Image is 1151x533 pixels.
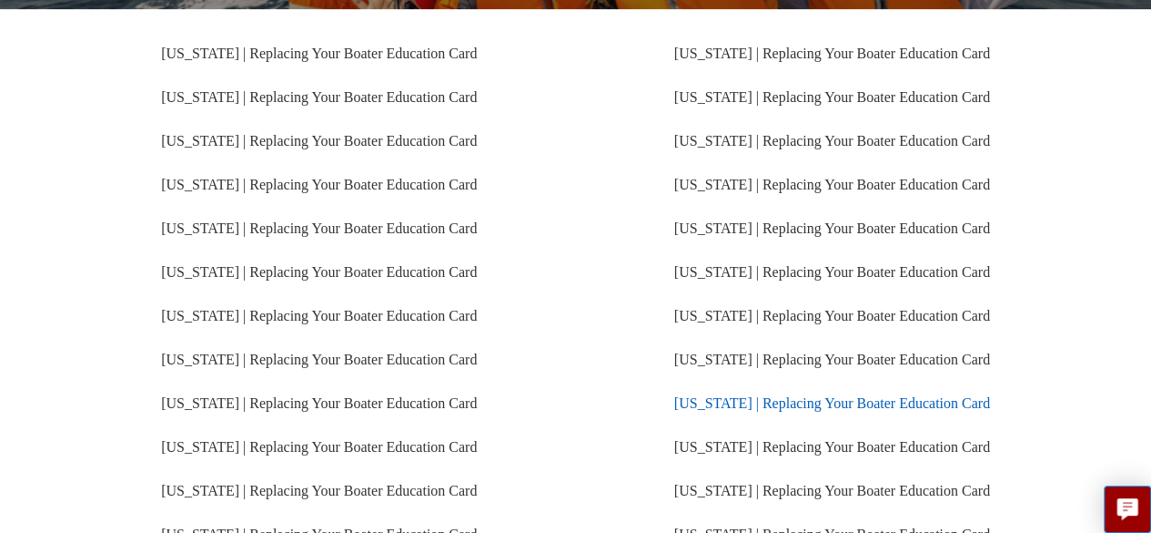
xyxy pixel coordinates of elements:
[674,308,990,323] a: [US_STATE] | Replacing Your Boater Education Card
[674,352,990,367] a: [US_STATE] | Replacing Your Boater Education Card
[161,308,477,323] a: [US_STATE] | Replacing Your Boater Education Card
[674,220,990,236] a: [US_STATE] | Replacing Your Boater Education Card
[674,133,990,149] a: [US_STATE] | Replacing Your Boater Education Card
[674,46,990,61] a: [US_STATE] | Replacing Your Boater Education Card
[161,352,477,367] a: [US_STATE] | Replacing Your Boater Education Card
[161,133,477,149] a: [US_STATE] | Replacing Your Boater Education Card
[161,220,477,236] a: [US_STATE] | Replacing Your Boater Education Card
[674,177,990,192] a: [US_STATE] | Replacing Your Boater Education Card
[161,264,477,280] a: [US_STATE] | Replacing Your Boater Education Card
[674,89,990,105] a: [US_STATE] | Replacing Your Boater Education Card
[161,395,477,411] a: [US_STATE] | Replacing Your Boater Education Card
[1104,486,1151,533] button: Live chat
[674,264,990,280] a: [US_STATE] | Replacing Your Boater Education Card
[674,439,990,455] a: [US_STATE] | Replacing Your Boater Education Card
[674,395,990,411] a: [US_STATE] | Replacing Your Boater Education Card
[161,483,477,498] a: [US_STATE] | Replacing Your Boater Education Card
[674,483,990,498] a: [US_STATE] | Replacing Your Boater Education Card
[161,439,477,455] a: [US_STATE] | Replacing Your Boater Education Card
[161,89,477,105] a: [US_STATE] | Replacing Your Boater Education Card
[161,46,477,61] a: [US_STATE] | Replacing Your Boater Education Card
[161,177,477,192] a: [US_STATE] | Replacing Your Boater Education Card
